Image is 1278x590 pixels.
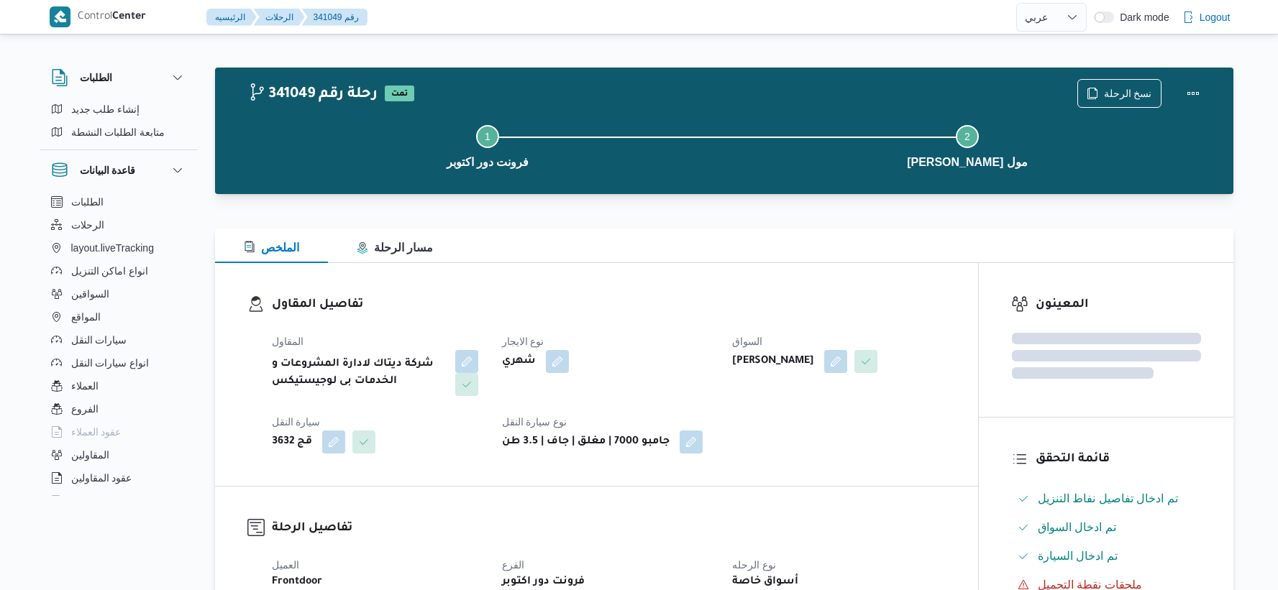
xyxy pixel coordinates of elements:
[1012,545,1201,568] button: تم ادخال السيارة
[45,351,192,374] button: انواع سيارات النقل
[1038,550,1118,562] span: تم ادخال السيارة
[254,9,305,26] button: الرحلات
[272,295,946,315] h3: تفاصيل المقاول
[357,241,433,254] span: مسار الرحلة
[45,489,192,512] button: اجهزة التليفون
[272,519,946,538] h3: تفاصيل الرحلة
[1038,548,1118,565] span: تم ادخال السيارة
[732,559,776,571] span: نوع الرحله
[728,108,1208,183] button: [PERSON_NAME] مول
[732,353,814,370] b: [PERSON_NAME]
[1200,9,1231,26] span: Logout
[71,331,127,349] span: سيارات النقل
[51,162,186,179] button: قاعدة البيانات
[272,559,299,571] span: العميل
[45,259,192,282] button: انواع اماكن التنزيل
[485,131,490,142] span: 1
[248,86,378,104] h2: 341049 رحلة رقم
[272,416,321,428] span: سيارة النقل
[71,423,122,441] span: عقود العملاء
[502,559,524,571] span: الفرع
[112,11,146,23] b: Center
[71,400,99,418] span: الفروع
[1038,492,1178,504] span: تم ادخال تفاصيل نفاط التنزيل
[502,416,567,428] span: نوع سيارة النقل
[272,433,312,451] b: قج 3632
[385,86,414,101] span: تمت
[964,131,970,142] span: 2
[1104,85,1152,102] span: نسخ الرحلة
[71,308,101,326] span: المواقع
[40,98,198,149] div: الطلبات
[502,433,670,451] b: جامبو 7000 | مغلق | جاف | 3.5 طن
[71,262,149,280] span: انواع اماكن التنزيل
[502,353,536,370] b: شهري
[45,121,192,144] button: متابعة الطلبات النشطة
[272,336,303,347] span: المقاول
[71,354,150,372] span: انواع سيارات النقل
[71,239,154,257] span: layout.liveTracking
[1012,516,1201,539] button: تم ادخال السواق
[45,443,192,466] button: المقاولين
[244,241,299,254] span: الملخص
[1036,295,1201,315] h3: المعينون
[51,69,186,86] button: الطلبات
[1012,487,1201,510] button: تم ادخال تفاصيل نفاط التنزيل
[80,69,112,86] h3: الطلبات
[45,190,192,213] button: الطلبات
[71,285,109,303] span: السواقين
[302,9,368,26] button: 341049 رقم
[45,282,192,305] button: السواقين
[71,469,132,487] span: عقود المقاولين
[248,108,728,183] button: فرونت دور اكتوبر
[502,336,544,347] span: نوع الايجار
[71,377,99,395] span: العملاء
[45,374,192,397] button: العملاء
[71,446,109,464] span: المقاولين
[206,9,257,26] button: الرئيسيه
[272,356,446,390] b: شركة ديتاك لادارة المشروعات و الخدمات بى لوجيستيكس
[1077,79,1161,108] button: نسخ الرحلة
[45,213,192,236] button: الرحلات
[45,328,192,351] button: سيارات النقل
[50,6,70,27] img: X8yXhbKr1z7QwAAAABJRU5ErkJggg==
[1177,3,1236,32] button: Logout
[447,154,529,171] span: فرونت دور اكتوبر
[40,190,198,502] div: قاعدة البيانات
[71,492,131,510] span: اجهزة التليفون
[732,336,762,347] span: السواق
[71,124,165,141] span: متابعة الطلبات النشطة
[1114,11,1169,23] span: Dark mode
[45,305,192,328] button: المواقع
[80,162,136,179] h3: قاعدة البيانات
[1179,79,1208,108] button: Actions
[71,216,104,234] span: الرحلات
[1036,450,1201,469] h3: قائمة التحقق
[1038,490,1178,507] span: تم ادخال تفاصيل نفاط التنزيل
[45,420,192,443] button: عقود العملاء
[71,193,104,211] span: الطلبات
[45,397,192,420] button: الفروع
[45,236,192,259] button: layout.liveTracking
[1038,521,1116,533] span: تم ادخال السواق
[391,90,408,98] b: تمت
[71,101,140,118] span: إنشاء طلب جديد
[45,98,192,121] button: إنشاء طلب جديد
[1038,519,1116,536] span: تم ادخال السواق
[907,154,1028,171] span: [PERSON_NAME] مول
[45,466,192,489] button: عقود المقاولين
